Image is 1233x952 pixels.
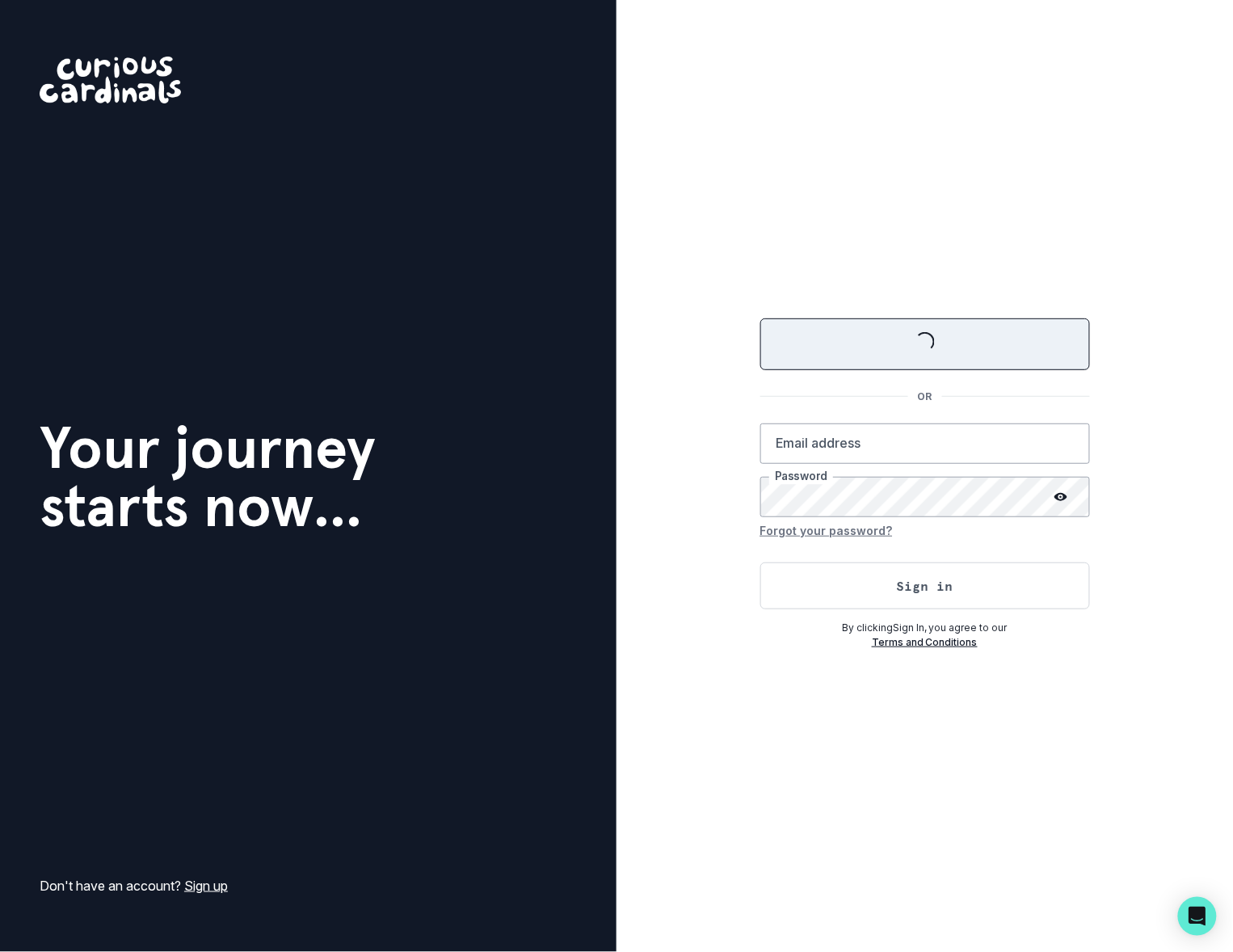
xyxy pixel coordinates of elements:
p: OR [908,390,942,404]
img: Curious Cardinals Logo [40,57,181,103]
p: Don't have an account? [40,876,228,895]
button: Sign in [760,562,1090,609]
a: Terms and Conditions [872,636,978,648]
button: Sign in with Google (GSuite) [760,318,1090,370]
a: Sign up [184,878,228,894]
div: Open Intercom Messenger [1178,897,1217,936]
h1: Your journey starts now... [40,419,376,535]
p: By clicking Sign In , you agree to our [760,621,1090,635]
button: Forgot your password? [760,517,893,543]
